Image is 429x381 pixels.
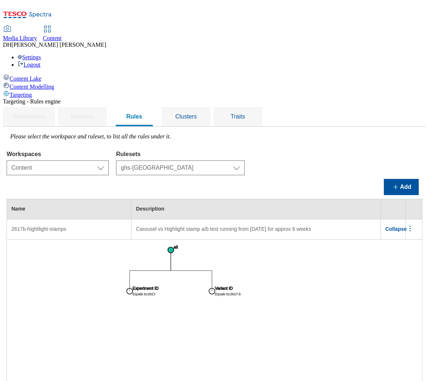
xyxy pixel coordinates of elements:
a: Logout [18,61,40,68]
span: Rules [126,113,143,120]
span: Content [43,35,62,41]
span: Content Lake [10,75,42,82]
a: Targeting [3,90,426,98]
label: Rulesets [116,151,245,158]
span: Content Modelling [10,84,54,90]
span: Media Library [3,35,37,41]
div: Targeting - Rules engine [3,98,426,105]
span: Traits [231,113,245,120]
span: DH [3,42,11,48]
th: Name [7,199,131,219]
text: all [174,245,178,249]
th: Description [131,199,381,219]
button: Add [384,179,419,195]
td: Carousel vs Highlight stamp a/b test running from [DATE] for approx 6 weeks [131,219,381,240]
text: Variant ID [215,286,233,290]
a: Settings [18,54,41,60]
a: Content Modelling [3,82,426,90]
label: Workspaces [7,151,109,158]
span: Targeting [10,92,32,98]
text: Experiment ID [133,286,159,290]
a: Media Library [3,26,37,42]
a: Content Lake [3,74,426,82]
a: Content [43,26,62,42]
label: Please select the workspace and ruleset, to list all the rules under it. [10,133,171,140]
span: Collapse [385,226,407,232]
span: Clusters [175,113,197,120]
tspan: Equals to : 2617-b [215,292,241,296]
svg: menus [405,224,415,233]
span: [PERSON_NAME] [PERSON_NAME] [11,42,106,48]
td: 2617b-hightlight-stamps [7,219,131,240]
tspan: Equals to : 2617 [133,292,155,296]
